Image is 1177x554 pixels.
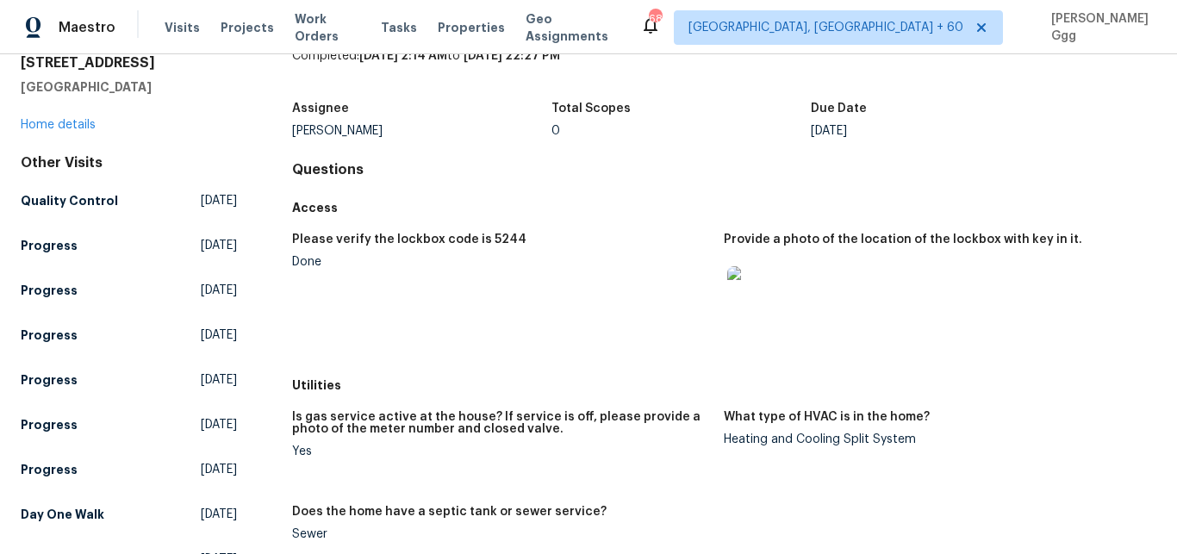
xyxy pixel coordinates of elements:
[724,233,1082,246] h5: Provide a photo of the location of the lockbox with key in it.
[21,364,237,395] a: Progress[DATE]
[381,22,417,34] span: Tasks
[811,103,867,115] h5: Due Date
[21,499,237,530] a: Day One Walk[DATE]
[526,10,620,45] span: Geo Assignments
[1044,10,1151,45] span: [PERSON_NAME] Ggg
[21,416,78,433] h5: Progress
[21,409,237,440] a: Progress[DATE]
[201,237,237,254] span: [DATE]
[59,19,115,36] span: Maestro
[21,371,78,389] h5: Progress
[201,327,237,344] span: [DATE]
[292,103,349,115] h5: Assignee
[724,433,1143,445] div: Heating and Cooling Split System
[21,282,78,299] h5: Progress
[811,125,1070,137] div: [DATE]
[221,19,274,36] span: Projects
[292,506,607,518] h5: Does the home have a septic tank or sewer service?
[464,50,560,62] span: [DATE] 22:27 PM
[201,461,237,478] span: [DATE]
[201,282,237,299] span: [DATE]
[21,237,78,254] h5: Progress
[165,19,200,36] span: Visits
[551,125,811,137] div: 0
[21,320,237,351] a: Progress[DATE]
[724,411,930,423] h5: What type of HVAC is in the home?
[201,192,237,209] span: [DATE]
[292,445,711,458] div: Yes
[292,411,711,435] h5: Is gas service active at the house? If service is off, please provide a photo of the meter number...
[292,47,1156,92] div: Completed: to
[21,78,237,96] h5: [GEOGRAPHIC_DATA]
[292,161,1156,178] h4: Questions
[292,125,551,137] div: [PERSON_NAME]
[295,10,360,45] span: Work Orders
[21,192,118,209] h5: Quality Control
[21,185,237,216] a: Quality Control[DATE]
[21,454,237,485] a: Progress[DATE]
[551,103,631,115] h5: Total Scopes
[21,275,237,306] a: Progress[DATE]
[21,54,237,72] h2: [STREET_ADDRESS]
[21,119,96,131] a: Home details
[21,506,104,523] h5: Day One Walk
[21,327,78,344] h5: Progress
[292,528,711,540] div: Sewer
[21,154,237,171] div: Other Visits
[649,10,661,28] div: 686
[201,416,237,433] span: [DATE]
[292,199,1156,216] h5: Access
[688,19,963,36] span: [GEOGRAPHIC_DATA], [GEOGRAPHIC_DATA] + 60
[201,506,237,523] span: [DATE]
[292,377,1156,394] h5: Utilities
[21,230,237,261] a: Progress[DATE]
[21,461,78,478] h5: Progress
[359,50,447,62] span: [DATE] 2:14 AM
[438,19,505,36] span: Properties
[292,233,526,246] h5: Please verify the lockbox code is 5244
[292,256,711,268] div: Done
[201,371,237,389] span: [DATE]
